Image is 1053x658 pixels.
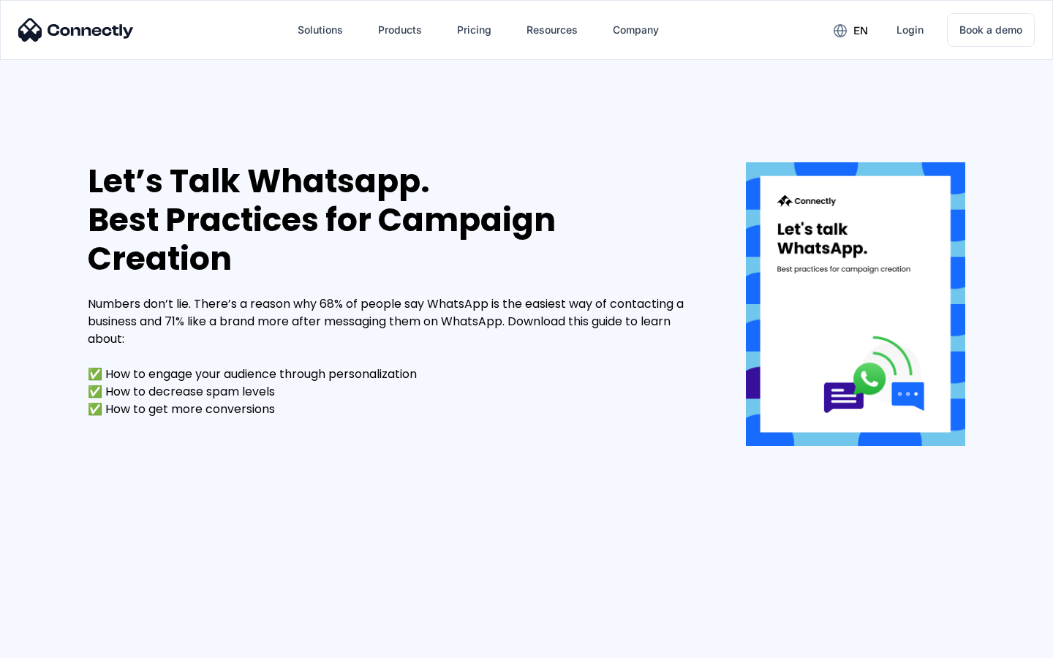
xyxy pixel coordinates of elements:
a: Login [885,12,935,48]
div: Login [897,20,924,40]
div: en [853,20,868,41]
div: Company [613,20,659,40]
ul: Language list [29,632,88,653]
div: Pricing [457,20,491,40]
div: Let’s Talk Whatsapp. Best Practices for Campaign Creation [88,162,702,278]
div: Solutions [298,20,343,40]
a: Pricing [445,12,503,48]
div: Numbers don’t lie. There’s a reason why 68% of people say WhatsApp is the easiest way of contacti... [88,295,702,418]
img: Connectly Logo [18,18,134,42]
aside: Language selected: English [15,632,88,653]
div: Products [378,20,422,40]
div: Resources [526,20,578,40]
a: Book a demo [947,13,1035,47]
